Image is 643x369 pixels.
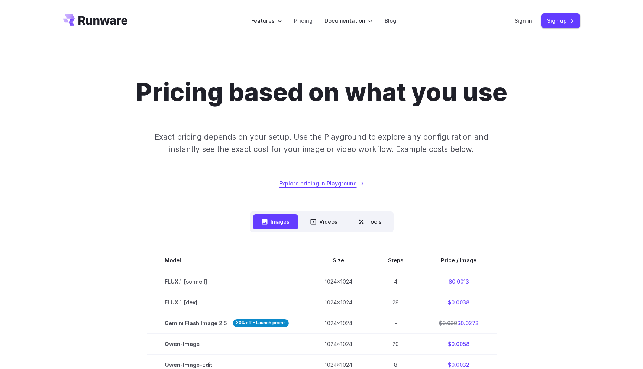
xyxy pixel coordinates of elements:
td: 1024x1024 [307,313,370,333]
a: Blog [385,16,396,25]
td: 1024x1024 [307,271,370,292]
th: Size [307,250,370,271]
strong: 30% off - Launch promo [233,319,289,327]
h1: Pricing based on what you use [136,77,507,107]
td: 1024x1024 [307,333,370,354]
th: Steps [370,250,421,271]
p: Exact pricing depends on your setup. Use the Playground to explore any configuration and instantl... [140,131,503,156]
a: Pricing [294,16,313,25]
th: Model [147,250,307,271]
button: Tools [349,214,391,229]
button: Images [253,214,298,229]
td: 1024x1024 [307,292,370,313]
label: Documentation [324,16,373,25]
td: $0.0273 [421,313,497,333]
a: Sign in [514,16,532,25]
td: $0.0038 [421,292,497,313]
a: Explore pricing in Playground [279,179,364,188]
s: $0.039 [439,320,457,326]
button: Videos [301,214,346,229]
td: - [370,313,421,333]
span: Gemini Flash Image 2.5 [165,319,289,327]
a: Go to / [63,14,127,26]
td: $0.0013 [421,271,497,292]
td: 4 [370,271,421,292]
th: Price / Image [421,250,497,271]
a: Sign up [541,13,580,28]
td: FLUX.1 [schnell] [147,271,307,292]
td: Qwen-Image [147,333,307,354]
td: FLUX.1 [dev] [147,292,307,313]
td: $0.0058 [421,333,497,354]
td: 20 [370,333,421,354]
td: 28 [370,292,421,313]
label: Features [251,16,282,25]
